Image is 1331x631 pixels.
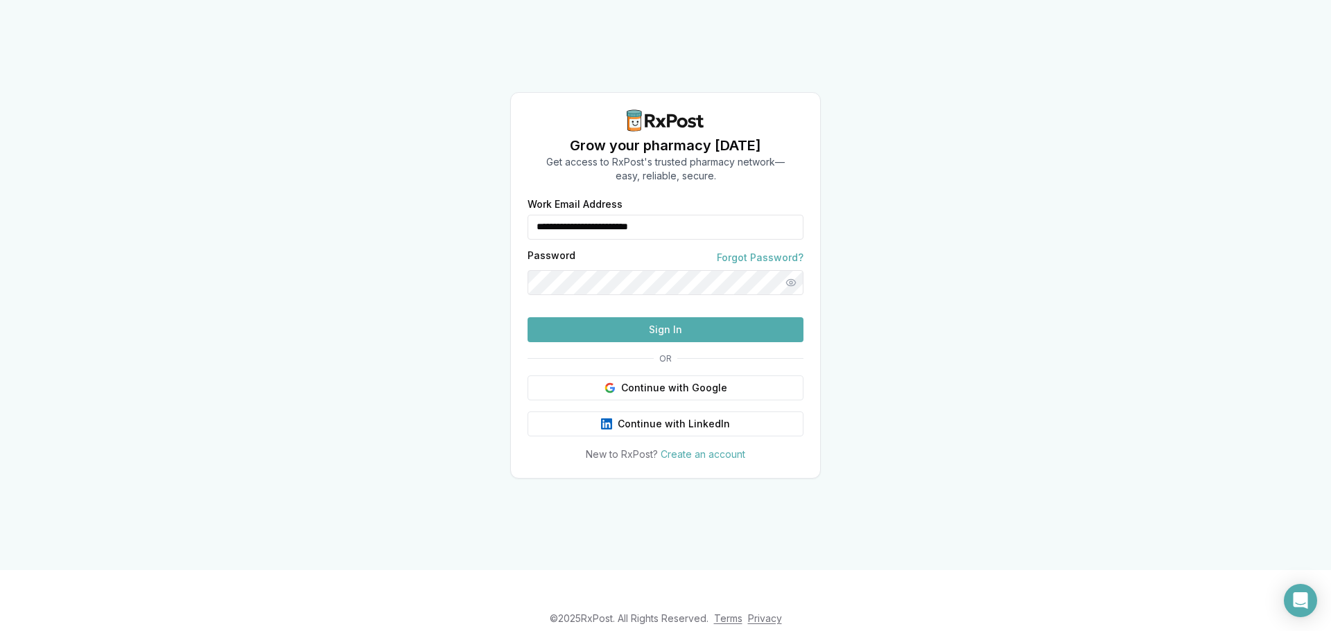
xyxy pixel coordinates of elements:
a: Create an account [661,448,745,460]
button: Continue with Google [528,375,803,400]
h1: Grow your pharmacy [DATE] [546,136,785,155]
img: RxPost Logo [621,109,710,132]
a: Forgot Password? [717,251,803,265]
p: Get access to RxPost's trusted pharmacy network— easy, reliable, secure. [546,155,785,183]
label: Work Email Address [528,199,803,209]
button: Show password [778,270,803,295]
img: LinkedIn [601,418,612,429]
a: Terms [714,612,742,624]
span: OR [654,353,677,364]
button: Sign In [528,317,803,342]
a: Privacy [748,612,782,624]
button: Continue with LinkedIn [528,411,803,436]
span: New to RxPost? [586,448,658,460]
img: Google [604,382,616,393]
div: Open Intercom Messenger [1284,584,1317,617]
label: Password [528,251,575,265]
